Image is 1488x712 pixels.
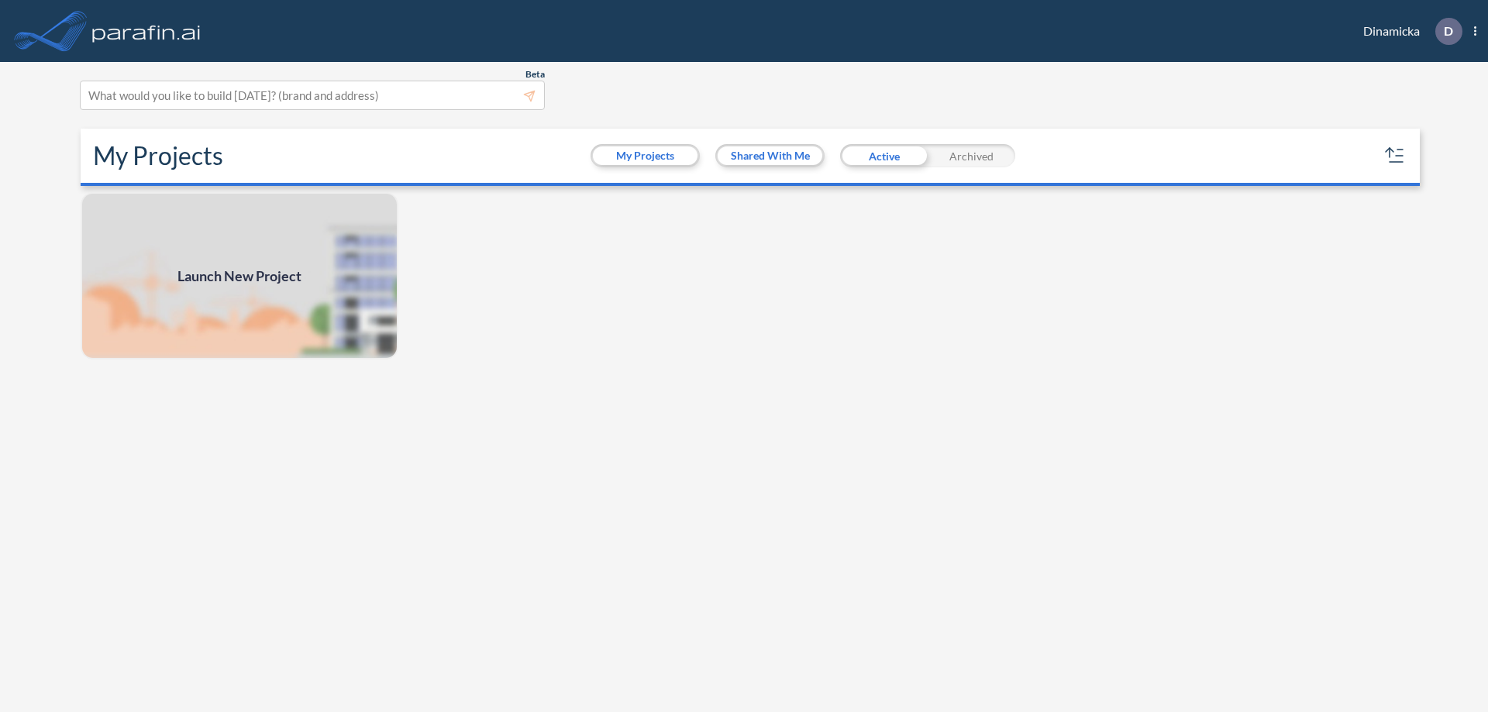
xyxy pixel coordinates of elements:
[89,15,204,46] img: logo
[1444,24,1453,38] p: D
[525,68,545,81] span: Beta
[1383,143,1407,168] button: sort
[81,192,398,359] a: Launch New Project
[177,266,301,287] span: Launch New Project
[81,192,398,359] img: add
[593,146,697,165] button: My Projects
[840,144,928,167] div: Active
[718,146,822,165] button: Shared With Me
[1340,18,1476,45] div: Dinamicka
[928,144,1015,167] div: Archived
[93,141,223,170] h2: My Projects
